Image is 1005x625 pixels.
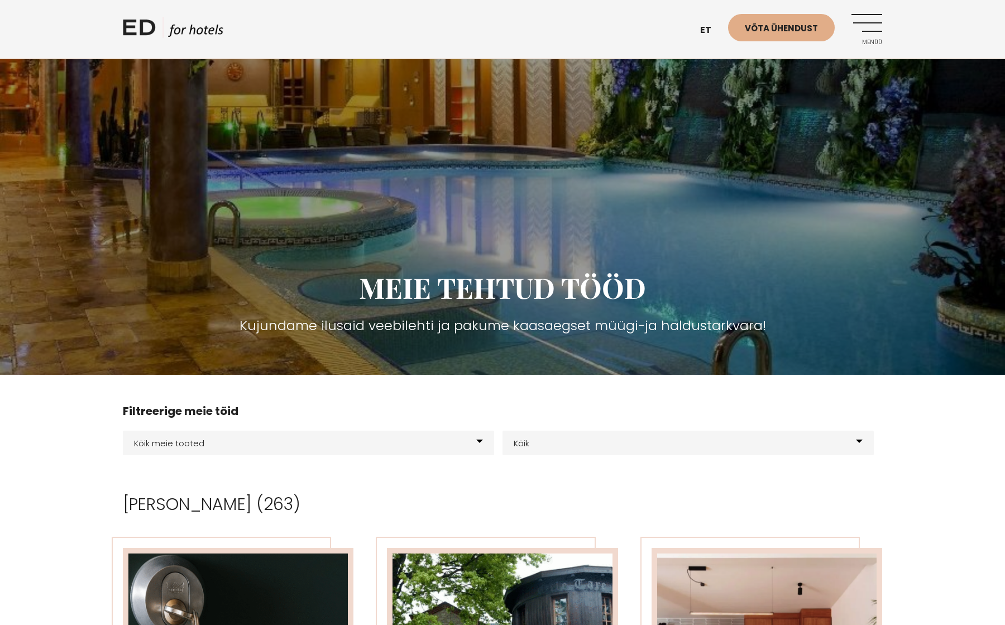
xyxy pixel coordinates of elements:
[123,494,882,514] h2: [PERSON_NAME] (263)
[728,14,835,41] a: Võta ühendust
[123,403,882,419] h4: Filtreerige meie töid
[851,39,882,46] span: Menüü
[123,316,882,336] h3: Kujundame ilusaid veebilehti ja pakume kaasaegset müügi-ja haldustarkvara!
[123,17,223,45] a: ED HOTELS
[695,17,728,44] a: et
[359,269,646,306] span: MEIE TEHTUD TÖÖD
[851,14,882,45] a: Menüü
